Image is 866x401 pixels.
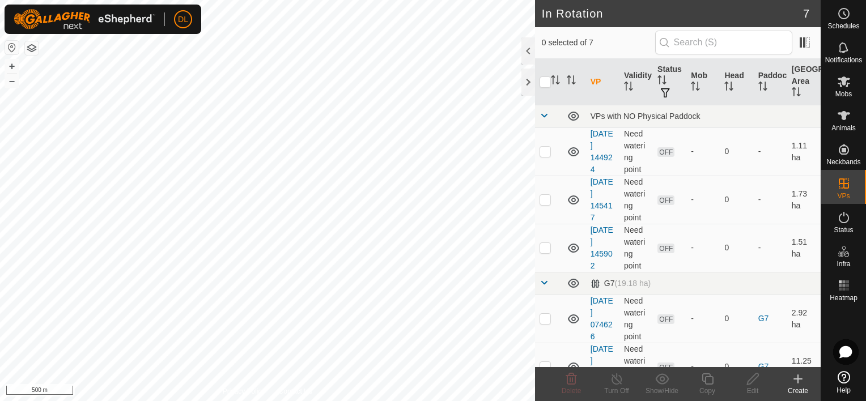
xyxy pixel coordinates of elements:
p-sorticon: Activate to sort [551,77,560,86]
p-sorticon: Activate to sort [724,83,733,92]
input: Search (S) [655,31,792,54]
td: - [754,127,787,176]
p-sorticon: Activate to sort [657,77,667,86]
img: Gallagher Logo [14,9,155,29]
a: [DATE] 074626 [591,296,613,341]
span: Neckbands [826,159,860,165]
div: - [691,146,715,157]
td: Need watering point [619,176,653,224]
div: - [691,194,715,206]
td: 1.51 ha [787,224,821,272]
span: Schedules [827,23,859,29]
a: [DATE] 144924 [591,129,613,174]
span: VPs [837,193,850,199]
a: G7 [758,314,769,323]
td: 1.73 ha [787,176,821,224]
div: - [691,242,715,254]
span: Mobs [835,91,852,97]
span: DL [178,14,188,25]
span: Help [837,387,851,394]
span: Animals [831,125,856,131]
div: VPs with NO Physical Paddock [591,112,816,121]
th: Head [720,59,753,105]
p-sorticon: Activate to sort [792,89,801,98]
td: - [754,176,787,224]
div: Create [775,386,821,396]
span: Delete [562,387,581,395]
div: - [691,361,715,373]
td: 1.11 ha [787,127,821,176]
a: [DATE] 145902 [591,225,613,270]
span: (19.18 ha) [614,279,651,288]
span: OFF [657,147,674,157]
button: – [5,74,19,88]
span: OFF [657,195,674,205]
div: Copy [685,386,730,396]
th: [GEOGRAPHIC_DATA] Area [787,59,821,105]
th: VP [586,59,619,105]
td: 0 [720,224,753,272]
p-sorticon: Activate to sort [691,83,700,92]
th: Status [653,59,686,105]
td: 0 [720,295,753,343]
span: OFF [657,244,674,253]
span: Heatmap [830,295,857,301]
a: Contact Us [279,386,312,396]
a: G7 [758,362,769,371]
div: Show/Hide [639,386,685,396]
a: [DATE] 185727 [591,344,613,389]
a: Help [821,366,866,398]
span: 0 selected of 7 [542,37,655,49]
a: [DATE] 145417 [591,177,613,222]
td: Need watering point [619,343,653,391]
p-sorticon: Activate to sort [624,83,633,92]
a: Privacy Policy [223,386,265,396]
div: Edit [730,386,775,396]
h2: In Rotation [542,7,803,20]
th: Paddock [754,59,787,105]
div: G7 [591,279,651,288]
div: - [691,313,715,325]
button: Map Layers [25,41,39,55]
td: 2.92 ha [787,295,821,343]
td: 0 [720,127,753,176]
th: Validity [619,59,653,105]
span: Infra [837,261,850,267]
div: Turn Off [594,386,639,396]
p-sorticon: Activate to sort [758,83,767,92]
td: Need watering point [619,224,653,272]
td: 11.25 ha [787,343,821,391]
td: 0 [720,176,753,224]
td: 0 [720,343,753,391]
td: Need watering point [619,127,653,176]
button: + [5,59,19,73]
span: Notifications [825,57,862,63]
span: OFF [657,362,674,372]
span: OFF [657,314,674,324]
button: Reset Map [5,41,19,54]
td: Need watering point [619,295,653,343]
span: Status [834,227,853,233]
th: Mob [686,59,720,105]
p-sorticon: Activate to sort [567,77,576,86]
td: - [754,224,787,272]
span: 7 [803,5,809,22]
